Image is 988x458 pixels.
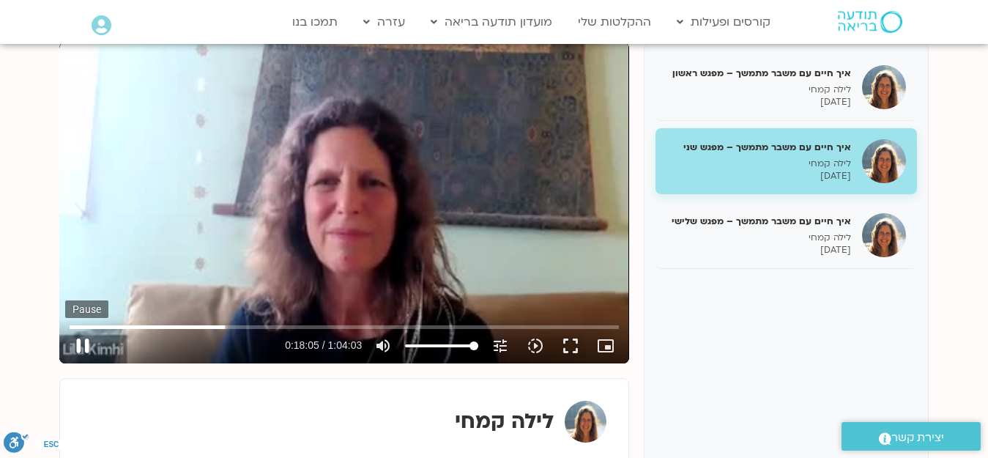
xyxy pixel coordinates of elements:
[666,67,851,80] h5: איך חיים עם משבר מתמשך – מפגש ראשון
[565,401,606,443] img: לילה קמחי
[455,407,554,435] strong: לילה קמחי
[666,96,851,108] p: [DATE]
[666,215,851,228] h5: איך חיים עם משבר מתמשך – מפגש שלישי
[666,141,851,154] h5: איך חיים עם משבר מתמשך – מפגש שני
[862,139,906,183] img: איך חיים עם משבר מתמשך – מפגש שני
[423,8,560,36] a: מועדון תודעה בריאה
[666,232,851,244] p: לילה קמחי
[285,8,345,36] a: תמכו בנו
[666,244,851,256] p: [DATE]
[356,8,412,36] a: עזרה
[838,11,902,33] img: תודעה בריאה
[862,213,906,257] img: איך חיים עם משבר מתמשך – מפגש שלישי
[571,8,658,36] a: ההקלטות שלי
[666,84,851,96] p: לילה קמחי
[666,158,851,170] p: לילה קמחי
[891,428,944,448] span: יצירת קשר
[666,170,851,182] p: [DATE]
[842,422,981,451] a: יצירת קשר
[862,65,906,109] img: איך חיים עם משבר מתמשך – מפגש ראשון
[669,8,778,36] a: קורסים ופעילות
